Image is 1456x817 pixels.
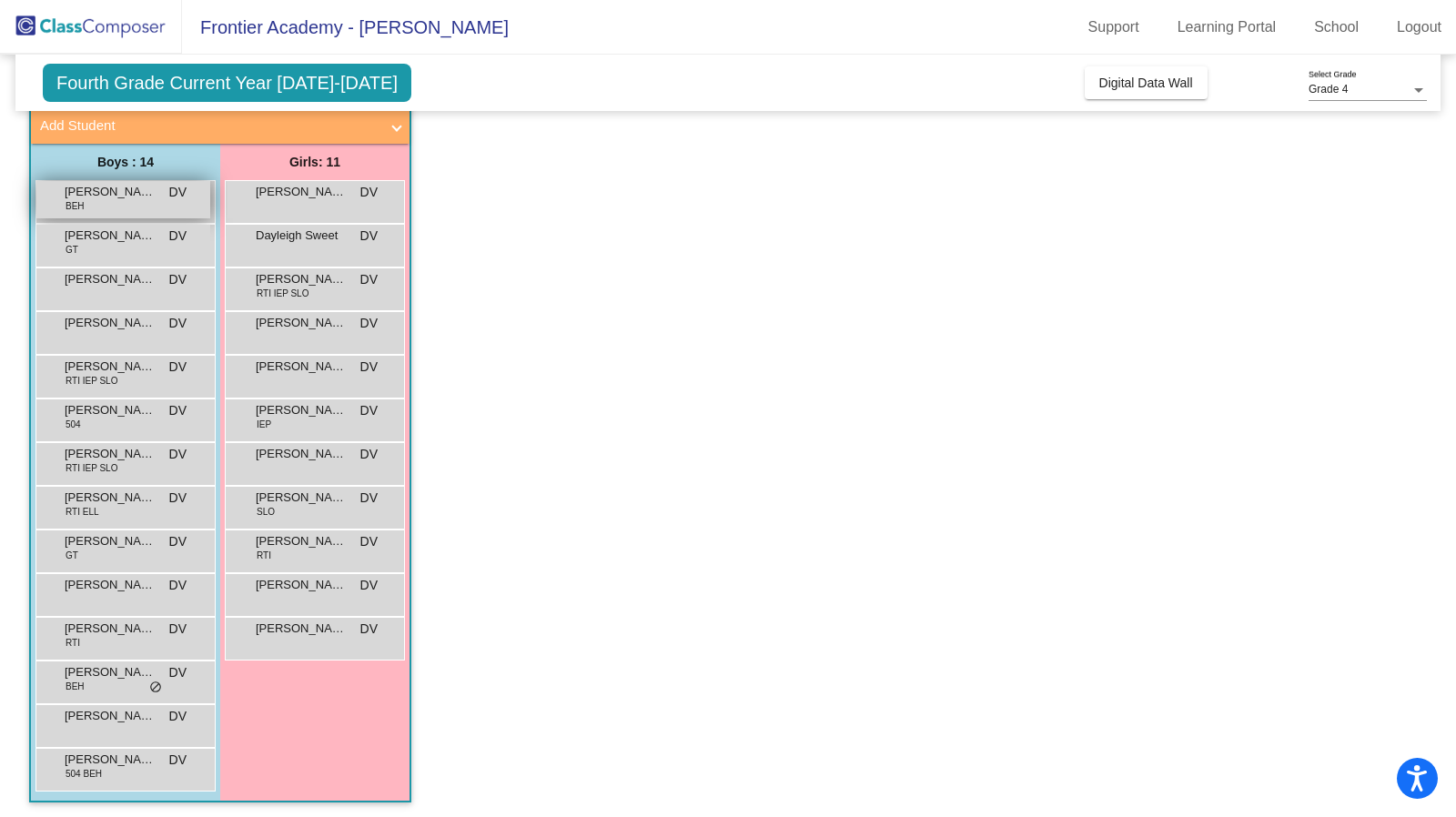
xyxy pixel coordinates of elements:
span: Dayleigh Sweet [256,227,347,245]
span: RTI ELL [66,505,99,519]
span: [PERSON_NAME] [256,620,347,638]
span: [PERSON_NAME] [65,489,156,507]
button: Digital Data Wall [1085,66,1208,99]
div: Girls: 11 [220,144,409,180]
span: Grade 4 [1309,83,1348,96]
span: [PERSON_NAME] [65,663,156,681]
span: BEH [66,199,85,213]
span: DV [360,314,378,333]
span: [PERSON_NAME] [65,576,156,594]
span: DV [360,445,378,464]
span: DV [169,358,187,377]
span: DV [169,576,187,595]
span: [PERSON_NAME] [256,401,347,419]
span: [PERSON_NAME] [256,532,347,550]
span: [PERSON_NAME] [65,445,156,463]
span: [PERSON_NAME] [65,751,156,769]
span: [PERSON_NAME] [65,532,156,550]
span: RTI IEP SLO [66,374,117,388]
span: [PERSON_NAME] [65,358,156,376]
span: [PERSON_NAME] [65,227,156,245]
span: [PERSON_NAME] [65,620,156,638]
span: GT [66,549,78,562]
span: Frontier Academy - [PERSON_NAME] [182,13,509,42]
span: DV [360,183,378,202]
span: do_not_disturb_alt [149,681,162,695]
span: [PERSON_NAME] [65,401,156,419]
div: Boys : 14 [31,144,220,180]
a: Logout [1382,13,1456,42]
span: DV [169,401,187,420]
span: DV [360,358,378,377]
a: Support [1074,13,1154,42]
span: DV [360,270,378,289]
span: DV [169,707,187,726]
span: RTI [257,549,271,562]
span: DV [360,401,378,420]
span: DV [360,620,378,639]
span: DV [169,314,187,333]
span: [PERSON_NAME] [256,576,347,594]
span: DV [169,445,187,464]
span: RTI IEP SLO [66,461,117,475]
span: [PERSON_NAME] [256,358,347,376]
span: DV [169,183,187,202]
span: DV [169,532,187,551]
span: [PERSON_NAME] [256,183,347,201]
a: Learning Portal [1163,13,1291,42]
span: DV [169,227,187,246]
span: GT [66,243,78,257]
span: SLO [257,505,275,519]
mat-expansion-panel-header: Add Student [31,107,409,144]
span: DV [169,270,187,289]
a: School [1299,13,1373,42]
span: DV [169,751,187,770]
span: DV [360,489,378,508]
span: RTI IEP SLO [257,287,308,300]
span: RTI [66,636,80,650]
span: [PERSON_NAME] [256,445,347,463]
span: 504 BEH [66,767,102,781]
span: Fourth Grade Current Year [DATE]-[DATE] [43,64,411,102]
span: [PERSON_NAME] [65,270,156,288]
span: [PERSON_NAME] [256,314,347,332]
span: Digital Data Wall [1099,76,1193,90]
mat-panel-title: Add Student [40,116,379,136]
span: DV [360,576,378,595]
span: DV [169,663,187,682]
span: BEH [66,680,85,693]
span: [PERSON_NAME] [65,183,156,201]
span: [PERSON_NAME] [256,270,347,288]
span: DV [169,489,187,508]
span: DV [360,227,378,246]
span: [PERSON_NAME] [256,489,347,507]
span: DV [360,532,378,551]
span: IEP [257,418,271,431]
span: DV [169,620,187,639]
span: [PERSON_NAME] [65,707,156,725]
span: 504 [66,418,81,431]
span: [PERSON_NAME] [65,314,156,332]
